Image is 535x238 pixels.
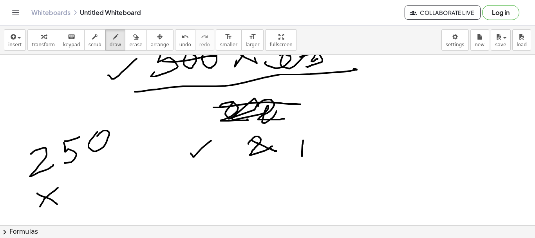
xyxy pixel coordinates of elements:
button: fullscreen [265,29,296,51]
a: Whiteboards [31,9,70,16]
button: keyboardkeypad [59,29,85,51]
button: load [512,29,531,51]
span: load [517,42,527,47]
button: draw [105,29,126,51]
button: new [470,29,489,51]
span: keypad [63,42,80,47]
i: format_size [225,32,232,42]
button: insert [4,29,26,51]
span: erase [129,42,142,47]
i: format_size [249,32,256,42]
button: Toggle navigation [9,6,22,19]
button: undoundo [175,29,195,51]
span: transform [32,42,55,47]
button: Log in [482,5,519,20]
span: insert [8,42,22,47]
button: arrange [146,29,174,51]
i: keyboard [68,32,75,42]
span: draw [110,42,121,47]
button: format_sizesmaller [216,29,242,51]
i: redo [201,32,208,42]
span: undo [179,42,191,47]
span: redo [199,42,210,47]
button: format_sizelarger [241,29,264,51]
span: fullscreen [269,42,292,47]
i: undo [181,32,189,42]
span: scrub [89,42,101,47]
button: scrub [84,29,106,51]
span: save [495,42,506,47]
span: smaller [220,42,237,47]
button: redoredo [195,29,214,51]
span: larger [246,42,259,47]
span: settings [446,42,465,47]
span: arrange [151,42,169,47]
button: settings [441,29,469,51]
button: erase [125,29,146,51]
span: Collaborate Live [411,9,474,16]
span: new [475,42,484,47]
button: Collaborate Live [405,5,481,20]
button: save [491,29,511,51]
button: transform [27,29,59,51]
